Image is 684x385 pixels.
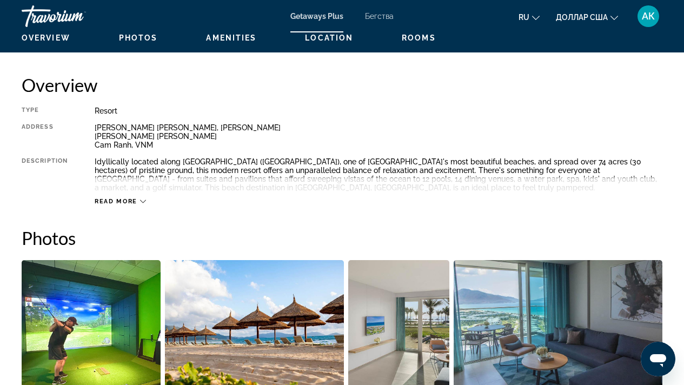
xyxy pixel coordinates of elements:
font: ru [519,13,529,22]
span: Photos [119,34,158,42]
font: АК [642,10,655,22]
div: Description [22,157,68,192]
span: Read more [95,198,137,205]
button: Изменить язык [519,9,540,25]
span: Rooms [402,34,436,42]
button: Меню пользователя [634,5,662,28]
div: Type [22,107,68,115]
div: Address [22,123,68,149]
a: Травориум [22,2,130,30]
span: Overview [22,34,70,42]
a: Бегства [365,12,394,21]
h2: Overview [22,74,662,96]
button: Изменить валюту [556,9,618,25]
button: Photos [119,33,158,43]
button: Read more [95,197,146,205]
button: Location [305,33,353,43]
div: [PERSON_NAME] [PERSON_NAME], [PERSON_NAME] [PERSON_NAME] [PERSON_NAME] Cam Ranh, VNM [95,123,662,149]
button: Rooms [402,33,436,43]
div: Resort [95,107,662,115]
span: Location [305,34,353,42]
span: Amenities [206,34,256,42]
a: Getaways Plus [290,12,343,21]
button: Overview [22,33,70,43]
iframe: Кнопка запуска окна обмена сообщениями [641,342,675,376]
div: Idyllically located along [GEOGRAPHIC_DATA] ([GEOGRAPHIC_DATA]), one of [GEOGRAPHIC_DATA]'s most ... [95,157,662,192]
button: Amenities [206,33,256,43]
font: доллар США [556,13,608,22]
h2: Photos [22,227,662,249]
